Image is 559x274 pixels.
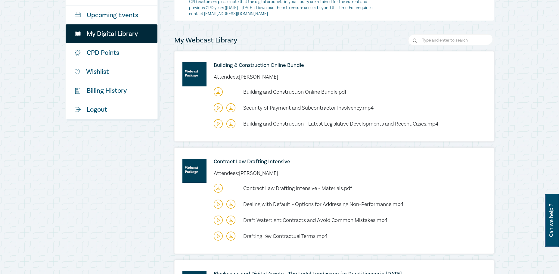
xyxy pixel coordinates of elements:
a: My Digital Library [66,24,157,43]
span: Draft Watertight Contracts and Avoid Common Mistakes.mp4 [243,217,387,224]
span: Can we help ? [548,198,554,243]
h4: My Webcast Library [174,36,237,45]
a: Wishlist [66,62,157,81]
span: Security of Payment and Subcontractor Insolvency.mp4 [243,104,374,111]
li: Attendees: [PERSON_NAME] [214,171,278,176]
a: Upcoming Events [66,6,157,24]
a: Dealing with Default – Options for Addressing Non-Performance.mp4 [243,202,403,207]
a: [EMAIL_ADDRESS][DOMAIN_NAME] [204,11,268,17]
a: $Billing History [66,81,157,100]
a: Draft Watertight Contracts and Avoid Common Mistakes.mp4 [243,218,387,223]
a: Building and Construction - Latest Legislative Developments and Recent Cases.mp4 [243,121,438,126]
a: Building & Construction Online Bundle [214,62,458,68]
a: Drafting Key Contractual Terms.mp4 [243,234,328,239]
a: Building and Construction Online Bundle.pdf [243,89,346,95]
span: Contract Law Drafting Intensive - Materials.pdf [243,185,352,192]
span: Dealing with Default – Options for Addressing Non-Performance.mp4 [243,201,403,208]
span: Building and Construction - Latest Legislative Developments and Recent Cases.mp4 [243,120,438,127]
img: online-intensive-(to-download) [182,159,207,183]
a: Contract Law Drafting Intensive - Materials.pdf [243,186,352,191]
span: Drafting Key Contractual Terms.mp4 [243,233,328,240]
a: Logout [66,100,157,119]
a: CPD Points [66,43,157,62]
a: Security of Payment and Subcontractor Insolvency.mp4 [243,105,374,111]
tspan: $ [76,89,77,92]
li: Attendees: [PERSON_NAME] [214,74,278,79]
a: Contract Law Drafting Intensive [214,159,458,165]
img: online-intensive-(to-download) [182,62,207,86]
input: Search [408,34,494,46]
